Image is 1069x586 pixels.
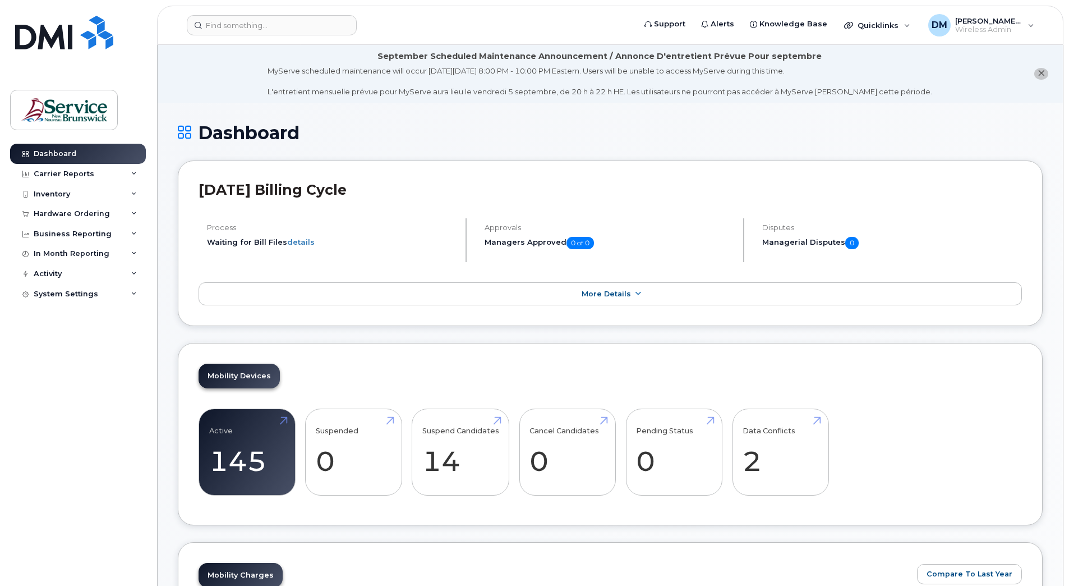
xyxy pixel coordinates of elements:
h2: [DATE] Billing Cycle [199,181,1022,198]
span: 0 of 0 [566,237,594,249]
a: details [287,237,315,246]
h1: Dashboard [178,123,1043,143]
button: Compare To Last Year [917,564,1022,584]
h5: Managers Approved [485,237,734,249]
h4: Process [207,223,456,232]
div: September Scheduled Maintenance Announcement / Annonce D'entretient Prévue Pour septembre [377,51,822,62]
h5: Managerial Disputes [762,237,1022,249]
div: MyServe scheduled maintenance will occur [DATE][DATE] 8:00 PM - 10:00 PM Eastern. Users will be u... [268,66,932,97]
a: Cancel Candidates 0 [529,415,605,489]
a: Active 145 [209,415,285,489]
a: Pending Status 0 [636,415,712,489]
span: More Details [582,290,631,298]
a: Suspended 0 [316,415,391,489]
h4: Disputes [762,223,1022,232]
a: Data Conflicts 2 [743,415,818,489]
a: Suspend Candidates 14 [422,415,499,489]
h4: Approvals [485,223,734,232]
button: close notification [1034,68,1048,80]
span: 0 [845,237,859,249]
span: Compare To Last Year [927,569,1012,579]
li: Waiting for Bill Files [207,237,456,248]
a: Mobility Devices [199,364,280,388]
